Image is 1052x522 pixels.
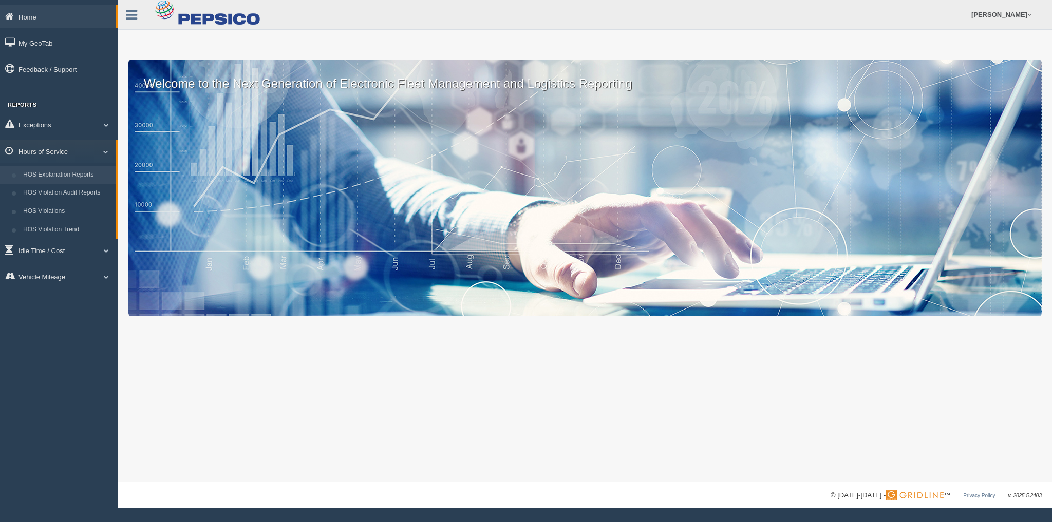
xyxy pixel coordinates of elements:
[1008,493,1042,498] span: v. 2025.5.2403
[18,202,116,221] a: HOS Violations
[18,221,116,239] a: HOS Violation Trend
[18,184,116,202] a: HOS Violation Audit Reports
[963,493,995,498] a: Privacy Policy
[886,490,944,500] img: Gridline
[18,166,116,184] a: HOS Explanation Reports
[128,60,1042,92] p: Welcome to the Next Generation of Electronic Fleet Management and Logistics Reporting
[831,490,1042,501] div: © [DATE]-[DATE] - ™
